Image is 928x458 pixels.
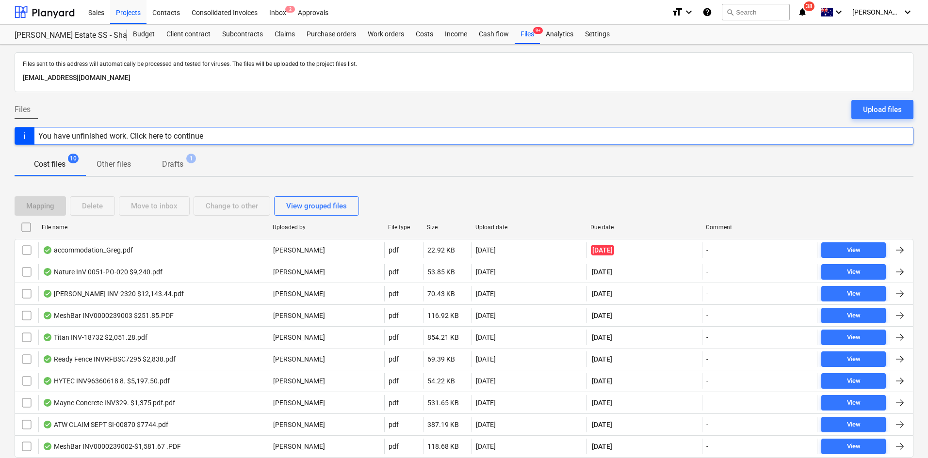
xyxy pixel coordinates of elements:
[591,420,613,429] span: [DATE]
[847,245,861,256] div: View
[161,25,216,44] a: Client contract
[427,442,459,450] div: 118.68 KB
[540,25,579,44] div: Analytics
[591,267,613,277] span: [DATE]
[427,421,459,428] div: 387.19 KB
[362,25,410,44] a: Work orders
[43,290,184,298] div: [PERSON_NAME] INV-2320 $12,143.44.pdf
[591,442,613,451] span: [DATE]
[274,196,359,216] button: View grouped files
[43,268,163,276] div: Nature InV 0051-PO-020 $9,240.pdf
[43,246,133,254] div: accommodation_Greg.pdf
[706,421,708,428] div: -
[389,399,399,407] div: pdf
[427,377,455,385] div: 54.22 KB
[43,355,176,363] div: Ready Fence INVRFBSC7295 $2,838.pdf
[804,1,814,11] span: 38
[821,264,886,280] button: View
[476,312,496,319] div: [DATE]
[476,421,496,428] div: [DATE]
[427,246,455,254] div: 22.92 KB
[515,25,540,44] a: Files9+
[273,354,325,364] p: [PERSON_NAME]
[706,268,708,276] div: -
[389,246,399,254] div: pdf
[273,224,380,231] div: Uploaded by
[410,25,439,44] a: Costs
[427,333,459,341] div: 854.21 KB
[216,25,269,44] a: Subcontracts
[127,25,161,44] a: Budget
[476,333,496,341] div: [DATE]
[726,8,734,16] span: search
[273,245,325,255] p: [PERSON_NAME]
[847,376,861,387] div: View
[706,355,708,363] div: -
[473,25,515,44] a: Cash flow
[389,268,399,276] div: pdf
[591,289,613,299] span: [DATE]
[706,333,708,341] div: -
[821,373,886,389] button: View
[273,289,325,299] p: [PERSON_NAME]
[475,224,583,231] div: Upload date
[579,25,616,44] a: Settings
[427,268,455,276] div: 53.85 KB
[821,351,886,367] button: View
[43,246,52,254] div: OCR finished
[852,8,901,16] span: [PERSON_NAME]
[476,377,496,385] div: [DATE]
[533,27,543,34] span: 9+
[43,421,168,428] div: ATW CLAIM SEPT SI-00870 $7744.pdf
[591,311,613,320] span: [DATE]
[43,442,52,450] div: OCR finished
[43,355,52,363] div: OCR finished
[591,245,614,255] span: [DATE]
[388,224,419,231] div: File type
[821,417,886,432] button: View
[43,333,147,341] div: Titan INV-18732 $2,051.28.pdf
[821,286,886,301] button: View
[43,290,52,298] div: OCR finished
[683,6,695,18] i: keyboard_arrow_down
[476,399,496,407] div: [DATE]
[821,242,886,258] button: View
[591,398,613,408] span: [DATE]
[847,267,861,278] div: View
[43,377,170,385] div: HYTEC INV96360618 8. $5,197.50.pdf
[591,354,613,364] span: [DATE]
[38,131,203,141] div: You have unfinished work. Click here to continue
[439,25,473,44] a: Income
[34,158,65,170] p: Cost files
[286,200,347,212] div: View grouped files
[821,395,886,411] button: View
[821,330,886,345] button: View
[706,224,814,231] div: Comment
[590,224,698,231] div: Due date
[476,268,496,276] div: [DATE]
[15,31,115,41] div: [PERSON_NAME] Estate SS - Shade Structure
[15,104,31,115] span: Files
[301,25,362,44] a: Purchase orders
[389,377,399,385] div: pdf
[43,268,52,276] div: OCR finished
[863,103,902,116] div: Upload files
[273,311,325,320] p: [PERSON_NAME]
[847,288,861,300] div: View
[821,439,886,454] button: View
[476,355,496,363] div: [DATE]
[671,6,683,18] i: format_size
[847,332,861,343] div: View
[591,376,613,386] span: [DATE]
[706,246,708,254] div: -
[43,312,174,319] div: MeshBar INV0000239003 $251.85.PDF
[476,246,496,254] div: [DATE]
[847,397,861,409] div: View
[273,332,325,342] p: [PERSON_NAME]
[389,355,399,363] div: pdf
[43,377,52,385] div: OCR finished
